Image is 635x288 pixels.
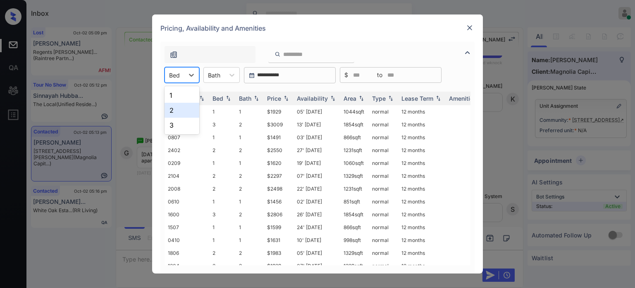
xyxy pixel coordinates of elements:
font: months [408,134,425,140]
td: 2008 [165,182,209,195]
td: 13' [DATE] [294,118,340,131]
font: normal [372,134,389,140]
font: 12 [401,250,406,256]
font: months [408,211,425,218]
img: sorting [198,96,206,102]
font: 2 [212,173,215,179]
td: 26' [DATE] [294,208,340,221]
span: to [377,70,382,80]
font: 12 [401,263,406,269]
font: 12 [401,134,406,140]
font: normal [372,198,389,205]
td: 12 months [398,105,446,118]
font: sqft [354,250,363,256]
img: icon-zuma [169,51,178,59]
div: Availability [297,95,328,102]
div: Area [344,95,356,102]
font: 2 [239,173,242,179]
img: sorting [252,96,260,102]
font: 1231 [344,186,353,192]
font: months [408,263,425,269]
td: 1806 [165,247,209,259]
td: $1631 [264,234,294,247]
td: 1 [209,105,236,118]
img: sorting [282,96,290,102]
td: $1456 [264,195,294,208]
font: 12 [401,198,406,205]
td: normal [369,105,398,118]
div: Amenities [449,95,477,102]
font: 1 [212,198,215,205]
img: close [466,24,474,32]
font: 2 [239,186,242,192]
font: 1 [212,134,215,140]
font: normal [372,250,389,256]
td: $1929 [264,105,294,118]
td: 1231 sqft [340,144,369,157]
font: 2 [239,147,242,153]
span: $ [344,70,348,80]
td: 27' [DATE] [294,144,340,157]
font: 1 [239,224,241,230]
div: Pricing, Availability and Amenities [152,15,483,42]
img: sorting [329,96,337,102]
font: months [408,250,425,256]
img: sorting [434,96,442,102]
font: sqft [353,186,362,192]
font: 2 [212,250,215,256]
td: 0209 [165,157,209,169]
font: 1854 [344,211,355,218]
td: $1491 [264,131,294,144]
font: 3 [169,121,174,129]
font: 1 [239,160,241,166]
font: normal [372,211,389,218]
td: 19' [DATE] [294,157,340,169]
font: 12 [401,121,406,128]
td: 2 [236,118,264,131]
font: 1 [239,134,241,140]
td: $2297 [264,169,294,182]
font: 2 [239,250,242,256]
td: 2104 [165,169,209,182]
font: months [408,198,425,205]
td: 3 [209,118,236,131]
td: 0410 [165,234,209,247]
font: 1329 [344,263,354,269]
font: normal [372,224,389,230]
td: 1044 sqft [340,105,369,118]
td: 05' [DATE] [294,247,340,259]
td: $1620 [264,157,294,169]
font: 1 [239,237,241,243]
td: 22' [DATE] [294,182,340,195]
td: 1204 [165,259,209,272]
font: 866 [344,224,352,230]
font: 3 [212,211,215,218]
font: 1 [239,109,241,115]
font: 12 [401,173,406,179]
font: normal [372,121,389,128]
font: 1 [212,160,215,166]
font: months [408,147,425,153]
td: 10' [DATE] [294,234,340,247]
font: 2 [239,211,242,218]
td: $2550 [264,144,294,157]
td: $2498 [264,182,294,195]
font: 1 [212,237,215,243]
img: icon-zuma [275,51,281,58]
font: 12 [401,147,406,153]
td: 07' [DATE] [294,259,340,272]
td: 1600 [165,208,209,221]
img: sorting [357,96,365,102]
font: sqft [355,211,363,218]
font: 1 [212,224,215,230]
font: 2 [212,263,215,269]
font: months [408,237,425,243]
td: 03' [DATE] [294,131,340,144]
div: Bed [212,95,223,102]
font: 1 [169,91,172,99]
font: 1329 [344,250,354,256]
font: 12 [401,186,406,192]
font: months [408,160,425,166]
td: $2806 [264,208,294,221]
font: 2 [239,263,242,269]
